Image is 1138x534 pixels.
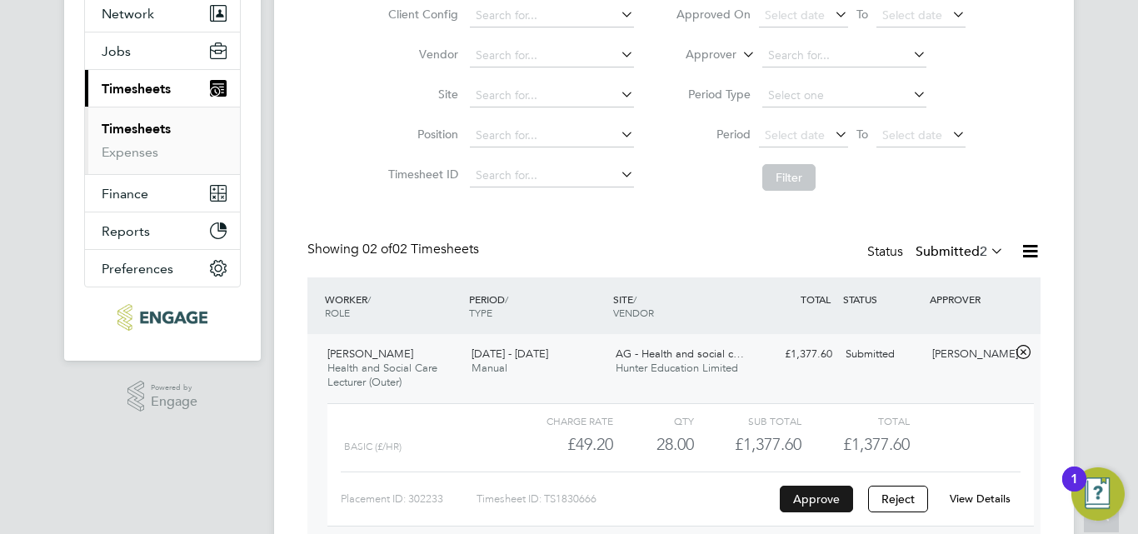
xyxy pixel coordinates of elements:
div: Charge rate [506,411,613,431]
label: Submitted [916,243,1004,260]
span: 02 Timesheets [362,241,479,257]
span: Jobs [102,43,131,59]
span: AG - Health and social c… [616,347,744,361]
span: Network [102,6,154,22]
div: Placement ID: 302233 [341,486,477,512]
input: Select one [762,84,926,107]
div: £49.20 [506,431,613,458]
div: QTY [613,411,694,431]
button: Jobs [85,32,240,69]
div: 28.00 [613,431,694,458]
a: Timesheets [102,121,171,137]
label: Period Type [676,87,751,102]
span: Timesheets [102,81,171,97]
label: Approved On [676,7,751,22]
span: Engage [151,395,197,409]
span: Health and Social Care Lecturer (Outer) [327,361,437,389]
a: Expenses [102,144,158,160]
button: Finance [85,175,240,212]
div: [PERSON_NAME] [926,341,1012,368]
span: To [851,3,873,25]
span: [PERSON_NAME] [327,347,413,361]
input: Search for... [470,164,634,187]
span: VENDOR [613,306,654,319]
span: [DATE] - [DATE] [472,347,548,361]
label: Timesheet ID [383,167,458,182]
a: Go to home page [84,304,241,331]
button: Preferences [85,250,240,287]
label: Site [383,87,458,102]
span: ROLE [325,306,350,319]
span: £1,377.60 [843,434,910,454]
div: Sub Total [694,411,801,431]
div: STATUS [839,284,926,314]
span: / [633,292,636,306]
span: / [505,292,508,306]
span: TOTAL [801,292,831,306]
span: 02 of [362,241,392,257]
div: Total [801,411,909,431]
label: Period [676,127,751,142]
button: Open Resource Center, 1 new notification [1071,467,1125,521]
label: Approver [661,47,736,63]
label: Vendor [383,47,458,62]
input: Search for... [470,4,634,27]
span: / [367,292,371,306]
div: WORKER [321,284,465,327]
div: Timesheets [85,107,240,174]
span: TYPE [469,306,492,319]
label: Client Config [383,7,458,22]
input: Search for... [470,44,634,67]
div: Status [867,241,1007,264]
input: Search for... [762,44,926,67]
input: Search for... [470,124,634,147]
span: Reports [102,223,150,239]
button: Timesheets [85,70,240,107]
span: Select date [765,127,825,142]
span: Select date [882,127,942,142]
span: Manual [472,361,507,375]
div: Timesheet ID: TS1830666 [477,486,776,512]
span: Finance [102,186,148,202]
span: Select date [765,7,825,22]
span: Select date [882,7,942,22]
a: Powered byEngage [127,381,198,412]
div: APPROVER [926,284,1012,314]
div: PERIOD [465,284,609,327]
span: Powered by [151,381,197,395]
div: £1,377.60 [752,341,839,368]
a: View Details [950,492,1011,506]
button: Reject [868,486,928,512]
span: Hunter Education Limited [616,361,738,375]
button: Reports [85,212,240,249]
span: 2 [980,243,987,260]
div: Submitted [839,341,926,368]
input: Search for... [470,84,634,107]
div: Showing [307,241,482,258]
div: 1 [1071,479,1078,501]
label: Position [383,127,458,142]
img: ncclondon-logo-retina.png [117,304,207,331]
div: £1,377.60 [694,431,801,458]
span: To [851,123,873,145]
span: Basic (£/HR) [344,441,402,452]
div: SITE [609,284,753,327]
span: Preferences [102,261,173,277]
button: Approve [780,486,853,512]
button: Filter [762,164,816,191]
